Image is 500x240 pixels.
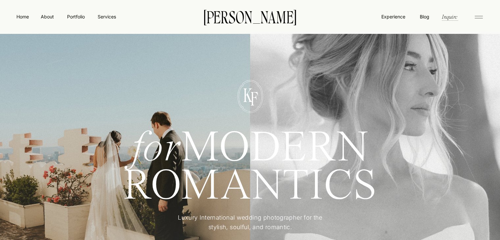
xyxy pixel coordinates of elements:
[99,168,401,204] h1: ROMANTICS
[418,13,431,20] a: Blog
[15,13,30,20] a: Home
[441,13,458,20] a: Inquire
[239,86,257,103] p: K
[40,13,55,20] a: About
[99,130,401,161] h1: MODERN
[132,128,181,171] i: for
[97,13,116,20] a: Services
[381,13,406,20] a: Experience
[64,13,87,20] a: Portfolio
[245,89,263,106] p: F
[168,213,332,232] p: Luxury International wedding photographer for the stylish, soulful, and romantic.
[194,10,307,23] a: [PERSON_NAME]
